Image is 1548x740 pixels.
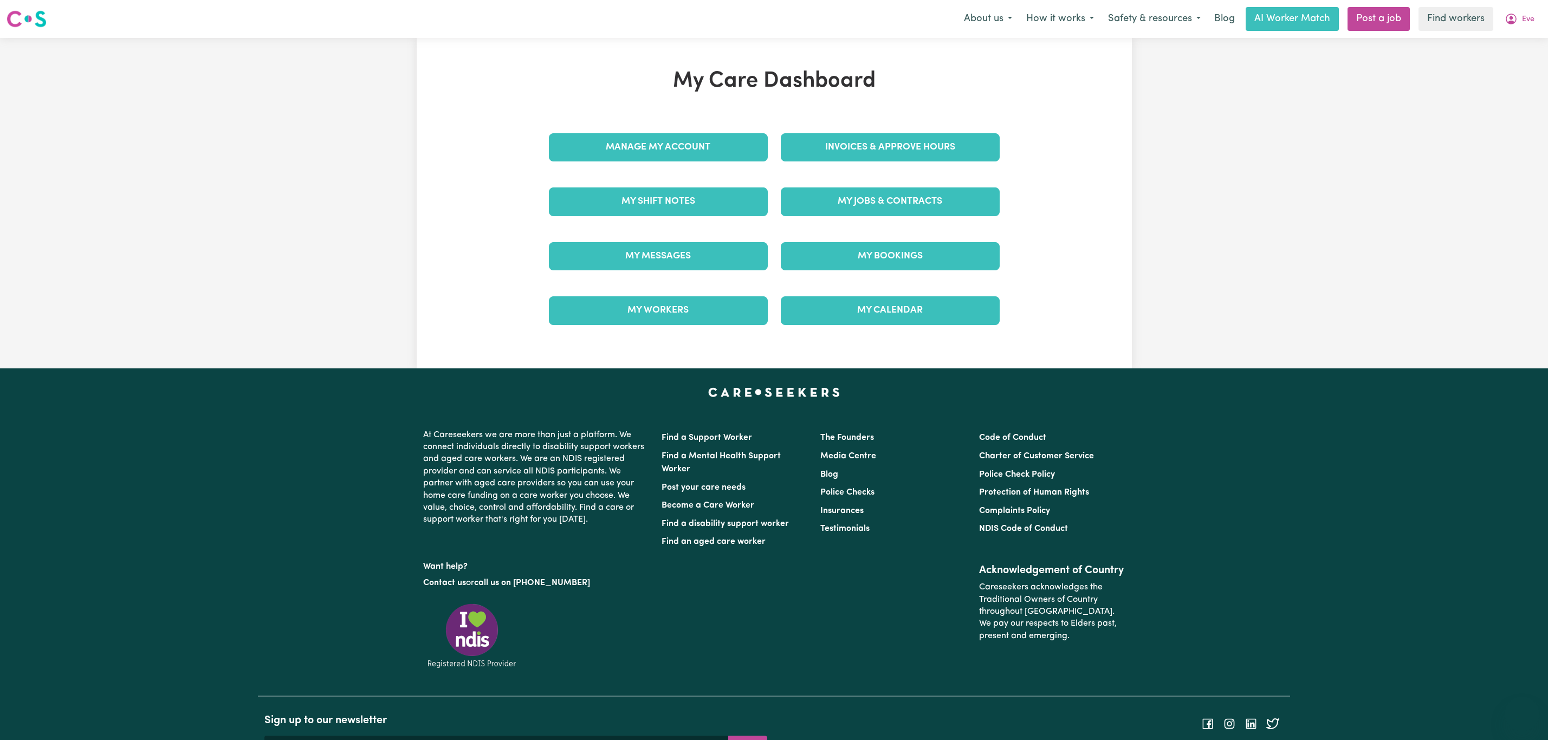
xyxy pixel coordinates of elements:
a: Protection of Human Rights [979,488,1089,497]
a: Media Centre [820,452,876,460]
a: Invoices & Approve Hours [781,133,1000,161]
a: Code of Conduct [979,433,1046,442]
iframe: Button to launch messaging window, conversation in progress [1505,697,1539,731]
a: Testimonials [820,524,870,533]
p: Want help? [423,556,649,573]
a: Post a job [1348,7,1410,31]
p: At Careseekers we are more than just a platform. We connect individuals directly to disability su... [423,425,649,530]
a: My Shift Notes [549,187,768,216]
a: NDIS Code of Conduct [979,524,1068,533]
p: Careseekers acknowledges the Traditional Owners of Country throughout [GEOGRAPHIC_DATA]. We pay o... [979,577,1125,646]
a: My Jobs & Contracts [781,187,1000,216]
p: or [423,573,649,593]
a: Find an aged care worker [662,537,766,546]
a: Police Checks [820,488,875,497]
a: My Messages [549,242,768,270]
img: Careseekers logo [7,9,47,29]
a: Find workers [1419,7,1493,31]
button: Safety & resources [1101,8,1208,30]
button: About us [957,8,1019,30]
a: Careseekers logo [7,7,47,31]
a: Blog [1208,7,1241,31]
a: Complaints Policy [979,507,1050,515]
h1: My Care Dashboard [542,68,1006,94]
h2: Acknowledgement of Country [979,564,1125,577]
a: Become a Care Worker [662,501,754,510]
a: Follow Careseekers on Instagram [1223,719,1236,728]
a: Find a Support Worker [662,433,752,442]
a: Contact us [423,579,466,587]
a: Find a Mental Health Support Worker [662,452,781,473]
a: Follow Careseekers on Facebook [1201,719,1214,728]
a: Careseekers home page [708,388,840,397]
a: Post your care needs [662,483,746,492]
a: Manage My Account [549,133,768,161]
a: Find a disability support worker [662,520,789,528]
a: Follow Careseekers on LinkedIn [1245,719,1258,728]
a: My Bookings [781,242,1000,270]
h2: Sign up to our newsletter [264,714,767,727]
img: Registered NDIS provider [423,602,521,670]
a: My Calendar [781,296,1000,324]
a: Charter of Customer Service [979,452,1094,460]
a: Insurances [820,507,864,515]
a: My Workers [549,296,768,324]
button: My Account [1498,8,1541,30]
a: Blog [820,470,838,479]
button: How it works [1019,8,1101,30]
a: Follow Careseekers on Twitter [1266,719,1279,728]
a: call us on [PHONE_NUMBER] [474,579,590,587]
span: Eve [1522,14,1534,25]
a: Police Check Policy [979,470,1055,479]
a: AI Worker Match [1246,7,1339,31]
a: The Founders [820,433,874,442]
